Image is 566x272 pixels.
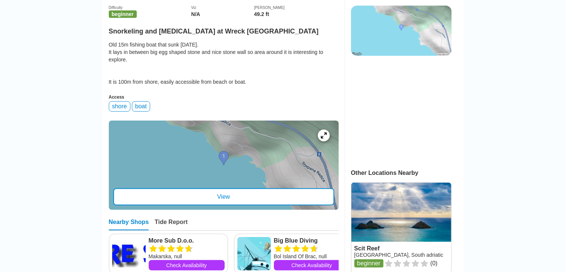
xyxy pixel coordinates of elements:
[132,101,150,112] div: boat
[109,95,339,100] div: Access
[109,41,339,86] div: Old 15m fishing boat that sunk [DATE]. It lays in between big egg shaped stone and nice stone wal...
[237,237,271,271] img: Big Blue Diving
[191,6,254,10] div: Viz
[113,188,334,205] div: View
[149,260,225,271] a: Check Availability
[109,219,149,230] div: Nearby Shops
[274,237,350,244] a: Big Blue Diving
[149,253,225,260] div: Makarska, null
[109,6,192,10] div: Difficulty
[149,237,225,244] a: More Sub D.o.o.
[351,6,452,56] img: staticmap
[109,23,339,35] h2: Snorkeling and [MEDICAL_DATA] at Wreck [GEOGRAPHIC_DATA]
[191,11,254,17] div: N/A
[109,10,137,18] span: beginner
[112,237,146,271] img: More Sub D.o.o.
[351,170,464,176] div: Other Locations Nearby
[274,260,350,271] a: Check Availability
[254,11,339,17] div: 49.2 ft
[155,219,188,230] div: Tide Report
[109,101,130,112] div: shore
[109,121,339,210] a: entry mapView
[254,6,339,10] div: [PERSON_NAME]
[274,253,350,260] div: Bol Island Of Brac, null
